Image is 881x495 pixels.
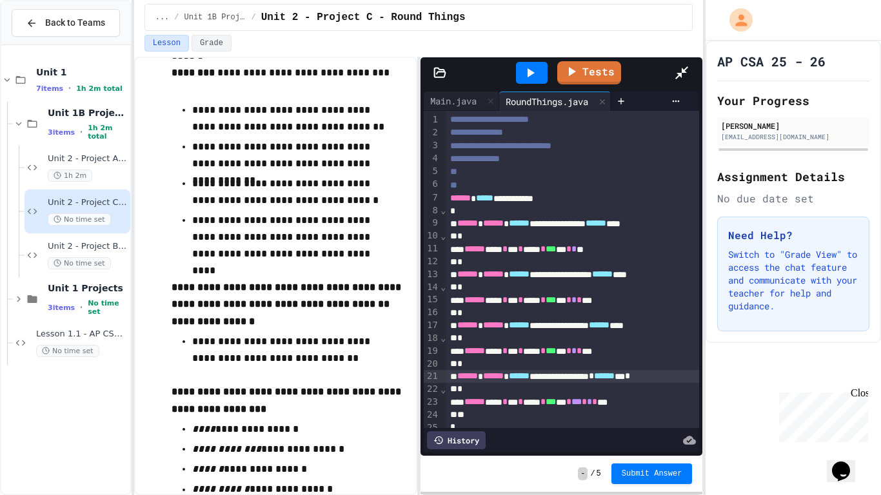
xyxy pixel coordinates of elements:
[424,370,440,383] div: 21
[611,463,693,484] button: Submit Answer
[622,469,682,479] span: Submit Answer
[48,213,111,226] span: No time set
[48,241,128,252] span: Unit 2 - Project B - String Program
[424,383,440,396] div: 22
[424,165,440,178] div: 5
[76,84,123,93] span: 1h 2m total
[424,268,440,281] div: 13
[88,124,128,141] span: 1h 2m total
[440,205,446,215] span: Fold line
[80,302,83,313] span: •
[424,281,440,294] div: 14
[252,12,256,23] span: /
[578,467,588,480] span: -
[36,66,128,78] span: Unit 1
[155,12,170,23] span: ...
[48,304,75,312] span: 3 items
[597,469,601,479] span: 5
[728,248,858,313] p: Switch to "Grade View" to access the chat feature and communicate with your teacher for help and ...
[5,5,89,82] div: Chat with us now!Close
[36,345,99,357] span: No time set
[424,332,440,345] div: 18
[184,12,246,23] span: Unit 1B Projects
[48,107,128,119] span: Unit 1B Projects
[427,431,486,449] div: History
[88,299,128,316] span: No time set
[440,231,446,241] span: Fold line
[717,52,826,70] h1: AP CSA 25 - 26
[192,35,232,52] button: Grade
[424,242,440,255] div: 11
[424,139,440,152] div: 3
[48,197,128,208] span: Unit 2 - Project C - Round Things
[68,83,71,93] span: •
[48,128,75,137] span: 3 items
[424,92,499,111] div: Main.java
[174,12,179,23] span: /
[424,94,483,108] div: Main.java
[424,152,440,165] div: 4
[717,92,869,110] h2: Your Progress
[48,153,128,164] span: Unit 2 - Project A - My Shape
[12,9,120,37] button: Back to Teams
[424,396,440,409] div: 23
[424,191,440,204] div: 7
[36,84,63,93] span: 7 items
[144,35,189,52] button: Lesson
[424,306,440,319] div: 16
[36,329,128,340] span: Lesson 1.1 - AP CSA Rocks
[424,293,440,306] div: 15
[424,255,440,268] div: 12
[48,257,111,269] span: No time set
[424,229,440,242] div: 10
[80,127,83,137] span: •
[424,204,440,217] div: 8
[774,387,868,442] iframe: chat widget
[261,10,466,25] span: Unit 2 - Project C - Round Things
[424,178,440,191] div: 6
[424,409,440,422] div: 24
[424,126,440,139] div: 2
[440,282,446,292] span: Fold line
[424,358,440,371] div: 20
[717,168,869,186] h2: Assignment Details
[717,191,869,206] div: No due date set
[557,61,621,84] a: Tests
[721,120,866,131] div: [PERSON_NAME]
[48,282,128,294] span: Unit 1 Projects
[499,92,611,111] div: RoundThings.java
[424,345,440,358] div: 19
[424,113,440,126] div: 1
[424,422,440,434] div: 25
[721,132,866,142] div: [EMAIL_ADDRESS][DOMAIN_NAME]
[424,217,440,229] div: 9
[424,319,440,332] div: 17
[499,95,595,108] div: RoundThings.java
[440,333,446,343] span: Fold line
[440,384,446,394] span: Fold line
[48,170,92,182] span: 1h 2m
[827,443,868,482] iframe: chat widget
[45,16,105,30] span: Back to Teams
[716,5,756,35] div: My Account
[728,228,858,243] h3: Need Help?
[590,469,595,479] span: /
